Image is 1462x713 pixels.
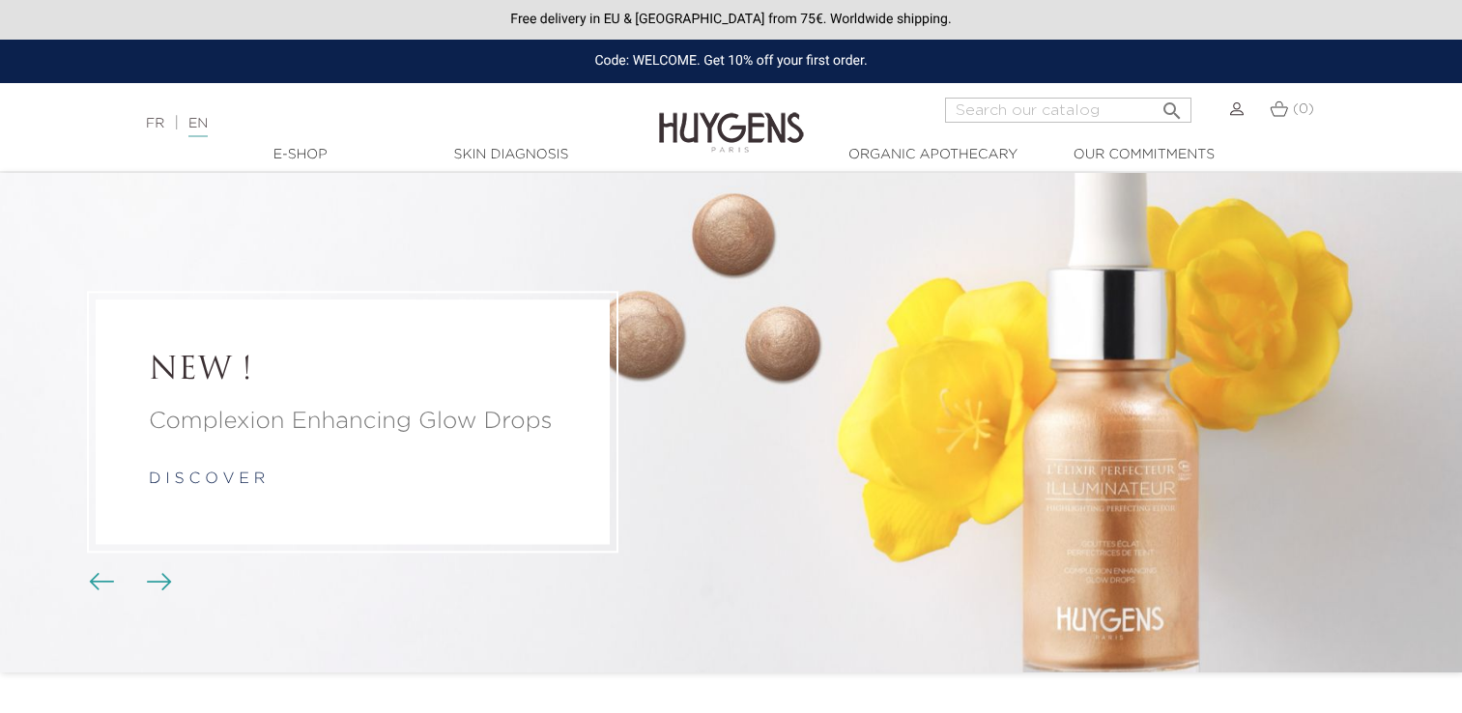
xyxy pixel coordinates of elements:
input: Search [945,98,1191,123]
a: E-Shop [204,145,397,165]
a: Organic Apothecary [837,145,1030,165]
a: EN [188,117,208,137]
a: d i s c o v e r [149,472,265,488]
div: | [136,112,594,135]
img: Huygens [659,81,804,156]
a: FR [146,117,164,130]
span: (0) [1293,102,1314,116]
a: NEW ! [149,354,557,390]
button:  [1155,92,1190,118]
a: Our commitments [1047,145,1241,165]
a: Complexion Enhancing Glow Drops [149,405,557,440]
div: Carousel buttons [97,568,159,597]
a: Skin Diagnosis [415,145,608,165]
i:  [1161,94,1184,117]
